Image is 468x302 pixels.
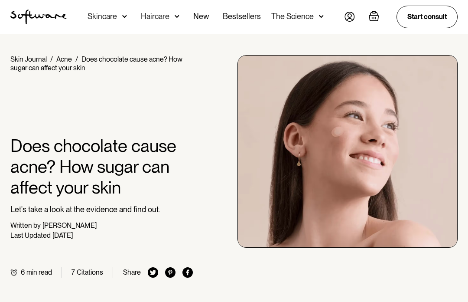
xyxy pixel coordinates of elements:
img: twitter icon [148,267,158,278]
div: 7 [71,268,75,276]
div: 6 [21,268,25,276]
img: Software Logo [10,10,67,24]
div: / [50,55,53,63]
p: Let's take a look at the evidence and find out. [10,205,193,214]
div: [DATE] [52,231,73,240]
a: Skin Journal [10,55,47,63]
div: Share [123,268,141,276]
div: The Science [271,12,314,21]
a: Acne [56,55,72,63]
a: Open cart containing items [369,11,383,23]
div: Haircare [141,12,169,21]
img: facebook icon [182,267,193,278]
img: pinterest icon [165,267,175,278]
div: Last Updated [10,231,51,240]
img: arrow down [122,12,127,21]
div: Written by [10,221,41,230]
div: Citations [77,268,103,276]
div: min read [26,268,52,276]
div: / [75,55,78,63]
div: Does chocolate cause acne? How sugar can affect your skin [10,55,182,72]
img: arrow down [319,12,324,21]
div: [PERSON_NAME] [42,221,97,230]
a: home [10,10,67,24]
a: Start consult [396,6,458,28]
div: Skincare [88,12,117,21]
img: arrow down [175,12,179,21]
h1: Does chocolate cause acne? How sugar can affect your skin [10,135,193,198]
